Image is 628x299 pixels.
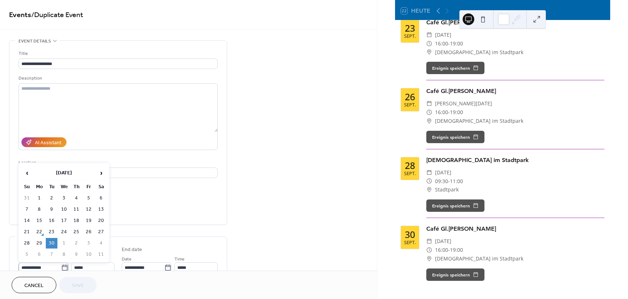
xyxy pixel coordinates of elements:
[21,166,32,180] span: ‹
[71,227,82,237] td: 25
[435,39,448,48] span: 16:00
[450,177,463,186] span: 11:00
[83,204,94,215] td: 12
[83,227,94,237] td: 26
[435,168,451,177] span: [DATE]
[426,48,432,57] div: ​
[435,246,448,254] span: 16:00
[435,237,451,246] span: [DATE]
[83,182,94,192] th: Fr
[46,227,57,237] td: 23
[404,103,416,108] div: Sept.
[404,171,416,176] div: Sept.
[426,108,432,117] div: ​
[448,177,450,186] span: -
[435,31,451,39] span: [DATE]
[450,108,463,117] span: 19:00
[21,204,33,215] td: 7
[426,199,484,212] button: Ereignis speichern
[122,246,142,254] div: End date
[46,238,57,249] td: 30
[71,238,82,249] td: 2
[58,193,70,203] td: 3
[58,238,70,249] td: 1
[426,117,432,125] div: ​
[435,108,448,117] span: 16:00
[46,182,57,192] th: Tu
[95,204,107,215] td: 13
[21,182,33,192] th: Su
[426,156,604,165] div: [DEMOGRAPHIC_DATA] im Stadtpark
[95,182,107,192] th: Sa
[450,39,463,48] span: 19:00
[33,204,45,215] td: 8
[95,215,107,226] td: 20
[21,249,33,260] td: 5
[426,185,432,194] div: ​
[58,215,70,226] td: 17
[12,277,56,293] button: Cancel
[435,254,523,263] span: [DEMOGRAPHIC_DATA] im Stadtpark
[33,227,45,237] td: 22
[46,204,57,215] td: 9
[426,99,432,108] div: ​
[58,182,70,192] th: We
[426,62,484,74] button: Ereignis speichern
[426,177,432,186] div: ​
[95,227,107,237] td: 27
[31,8,83,22] span: / Duplicate Event
[426,18,604,27] div: Café Gl.[PERSON_NAME]
[404,241,416,245] div: Sept.
[71,193,82,203] td: 4
[426,268,484,281] button: Ereignis speichern
[83,238,94,249] td: 3
[21,215,33,226] td: 14
[83,193,94,203] td: 5
[21,137,67,147] button: AI Assistant
[33,238,45,249] td: 29
[405,161,415,170] div: 28
[435,99,492,108] span: [PERSON_NAME][DATE]
[426,131,484,143] button: Ereignis speichern
[83,215,94,226] td: 19
[426,168,432,177] div: ​
[46,215,57,226] td: 16
[448,246,450,254] span: -
[21,193,33,203] td: 31
[21,227,33,237] td: 21
[58,204,70,215] td: 10
[21,238,33,249] td: 28
[435,48,523,57] span: [DEMOGRAPHIC_DATA] im Stadtpark
[448,39,450,48] span: -
[33,182,45,192] th: Mo
[426,254,432,263] div: ​
[405,230,415,239] div: 30
[33,165,94,181] th: [DATE]
[95,249,107,260] td: 11
[33,215,45,226] td: 15
[426,39,432,48] div: ​
[33,193,45,203] td: 1
[58,249,70,260] td: 8
[9,8,31,22] a: Events
[450,246,463,254] span: 19:00
[435,177,448,186] span: 09:30
[58,227,70,237] td: 24
[405,24,415,33] div: 23
[19,37,51,45] span: Event details
[426,31,432,39] div: ​
[435,185,459,194] span: Stadtpark
[46,249,57,260] td: 7
[71,249,82,260] td: 9
[448,108,450,117] span: -
[33,249,45,260] td: 6
[95,238,107,249] td: 4
[426,225,604,233] div: Café Gl.[PERSON_NAME]
[19,50,216,57] div: Title
[83,249,94,260] td: 10
[405,92,415,101] div: 26
[122,255,132,263] span: Date
[435,117,523,125] span: [DEMOGRAPHIC_DATA] im Stadtpark
[71,215,82,226] td: 18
